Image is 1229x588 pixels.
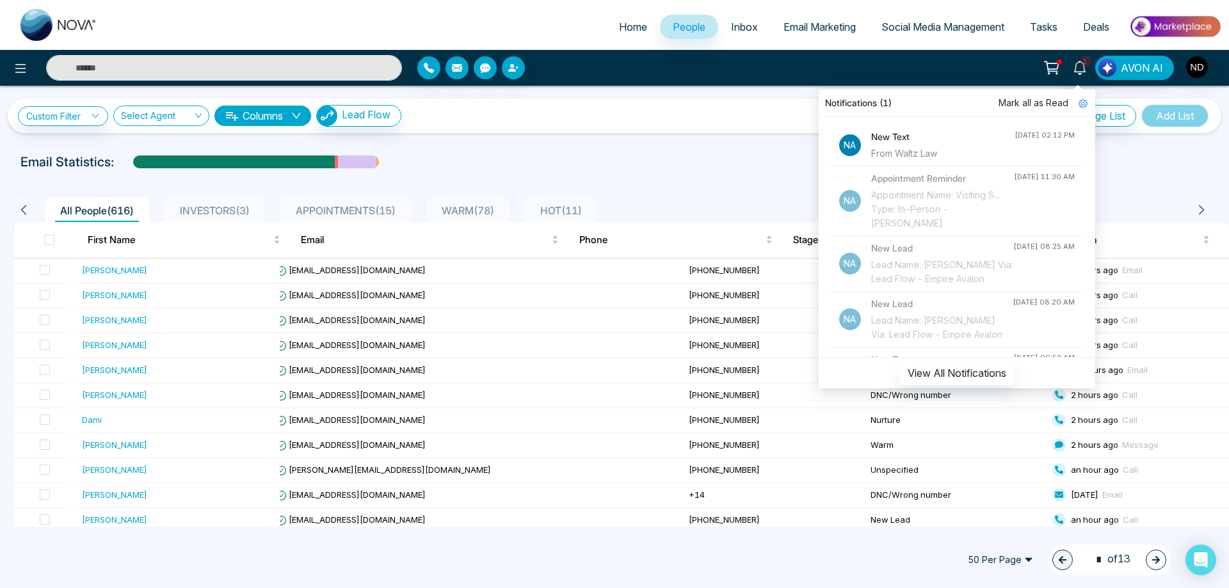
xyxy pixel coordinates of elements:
span: Call [1122,315,1137,325]
div: [PERSON_NAME] [82,289,147,301]
td: Nurture [865,408,1047,433]
span: Email [1102,489,1123,500]
span: 2 hours ago [1071,390,1118,400]
p: Na [839,190,861,212]
div: [DATE] 08:20 AM [1013,297,1075,308]
p: Email Statistics: [20,152,114,171]
div: [PERSON_NAME] [82,438,147,451]
span: Call [1122,290,1137,300]
span: Email [1127,365,1148,375]
span: an hour ago [1071,465,1119,475]
a: View All Notifications [899,367,1015,377]
h4: New Lead [871,241,1013,255]
img: Lead Flow [317,106,337,126]
span: an hour ago [1071,514,1119,525]
span: [EMAIL_ADDRESS][DOMAIN_NAME] [276,315,426,325]
h4: Appointment Reminder [871,171,1014,186]
span: Email [1122,265,1143,275]
button: View All Notifications [899,361,1015,385]
span: 1 [1080,56,1091,67]
div: [PERSON_NAME] [82,338,147,351]
span: [EMAIL_ADDRESS][DOMAIN_NAME] [276,365,426,375]
span: Call [1122,390,1137,400]
div: [PERSON_NAME] [82,363,147,376]
span: Inbox [731,20,758,33]
span: [PHONE_NUMBER] [689,265,760,275]
p: Na [839,308,861,330]
div: [DATE] 02:12 PM [1015,130,1075,141]
span: 2 hours ago [1071,415,1118,425]
span: of 13 [1088,551,1130,568]
a: 1 [1064,56,1095,78]
div: [DATE] 06:52 AM [1013,353,1075,363]
td: DNC/Wrong number [865,483,1047,508]
div: Dami [82,413,102,426]
td: DNC/Wrong number [865,383,1047,408]
th: Email [291,222,569,258]
div: Notifications (1) [819,90,1095,117]
div: [PERSON_NAME] [82,314,147,326]
span: [PHONE_NUMBER] [689,340,760,350]
span: [EMAIL_ADDRESS][DOMAIN_NAME] [276,514,426,525]
span: [DATE] [1071,489,1098,500]
th: First Name [77,222,291,258]
a: People [660,15,718,39]
span: [EMAIL_ADDRESS][DOMAIN_NAME] [276,440,426,450]
div: [DATE] 11:30 AM [1014,171,1075,182]
a: Tasks [1017,15,1070,39]
span: [PERSON_NAME][EMAIL_ADDRESS][DOMAIN_NAME] [276,465,491,475]
td: New Lead [865,508,1047,533]
span: Call [1123,514,1138,525]
span: First Name [88,232,271,248]
div: Lead Name: [PERSON_NAME] Via: Lead Flow - Empire Avalon [871,258,1013,286]
span: down [291,111,301,121]
img: Nova CRM Logo [20,9,97,41]
img: Market-place.gif [1129,12,1221,41]
span: Last Communication [1006,232,1200,248]
div: [PERSON_NAME] [82,264,147,276]
span: Stage [793,232,976,248]
h4: New Lead [871,297,1013,311]
span: Call [1122,340,1137,350]
h4: New Text [871,130,1015,144]
a: Social Media Management [869,15,1017,39]
span: Phone [579,232,762,248]
span: Message [1122,440,1159,450]
span: [PHONE_NUMBER] [689,390,760,400]
p: Na [839,134,861,156]
span: [EMAIL_ADDRESS][DOMAIN_NAME] [276,489,426,500]
button: Columnsdown [214,106,311,126]
th: Last Communication [996,222,1229,258]
a: Home [606,15,660,39]
span: 2 hours ago [1071,440,1118,450]
span: [PHONE_NUMBER] [689,365,760,375]
img: User Avatar [1186,56,1208,78]
span: [PHONE_NUMBER] [689,514,760,525]
span: AVON AI [1121,60,1163,75]
div: [PERSON_NAME] [82,463,147,476]
span: [EMAIL_ADDRESS][DOMAIN_NAME] [276,290,426,300]
div: [PERSON_NAME] [82,513,147,526]
span: [EMAIL_ADDRESS][DOMAIN_NAME] [276,390,426,400]
span: Home [619,20,647,33]
span: Call [1123,465,1138,475]
span: Lead Flow [342,108,390,121]
th: Phone [569,222,782,258]
div: From Waltz Law [871,147,1015,161]
span: [EMAIL_ADDRESS][DOMAIN_NAME] [276,265,426,275]
button: AVON AI [1095,56,1174,80]
span: Deals [1083,20,1109,33]
span: [PHONE_NUMBER] [689,415,760,425]
span: [EMAIL_ADDRESS][DOMAIN_NAME] [276,340,426,350]
span: All People ( 616 ) [55,204,139,217]
a: Deals [1070,15,1122,39]
span: HOT ( 11 ) [535,204,587,217]
p: Na [839,253,861,274]
a: Email Marketing [771,15,869,39]
span: APPOINTMENTS ( 15 ) [291,204,401,217]
span: [EMAIL_ADDRESS][DOMAIN_NAME] [276,415,426,425]
a: Lead FlowLead Flow [311,105,401,127]
div: [PERSON_NAME] [82,388,147,401]
span: +14 [689,489,705,500]
div: [PERSON_NAME] [82,488,147,501]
